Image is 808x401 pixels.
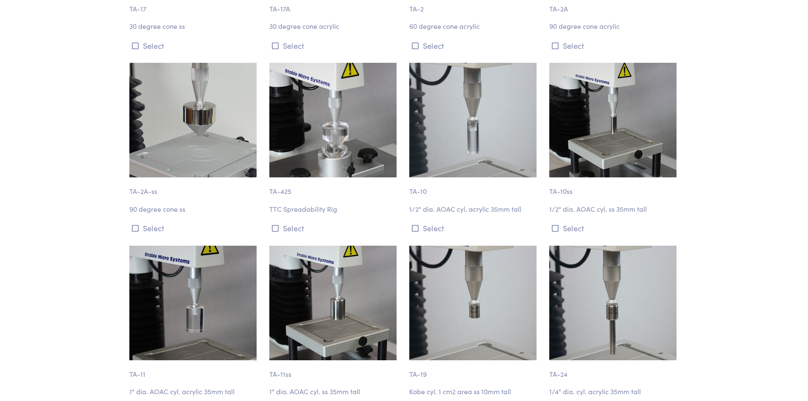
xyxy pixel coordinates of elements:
p: TA-11ss [269,360,399,380]
img: cylinder_ta-24_quarter-inch-diameter_2.jpg [549,246,677,360]
p: TA-425 [269,177,399,197]
p: 1" dia. AOAC cyl. acrylic 35mm tall [129,386,259,397]
p: 60 degree cone acrylic [409,21,539,32]
p: TA-10ss [549,177,679,197]
p: 1/2" dia. AOAC cyl. ss 35mm tall [549,204,679,215]
p: TA-11 [129,360,259,380]
button: Select [129,221,259,235]
p: 90 degree cone ss [129,204,259,215]
img: cylinder_ta-19_kobe-probe2.jpg [409,246,537,360]
p: 1/4" dia. cyl. acrylic 35mm tall [549,386,679,397]
p: TA-24 [549,360,679,380]
button: Select [409,39,539,53]
p: 1" dia. AOAC cyl. ss 35mm tall [269,386,399,397]
img: cylinder_ta-11ss_1-inch-diameter.jpg [269,246,397,360]
p: 30 degree cone ss [129,21,259,32]
button: Select [269,221,399,235]
p: TA-10 [409,177,539,197]
button: Select [409,221,539,235]
p: 1/2" dia. AOAC cyl. acrylic 35mm tall [409,204,539,215]
img: cone_ta-2a-ss_90-degree.jpg [129,63,257,177]
button: Select [269,39,399,53]
img: cylinder_ta-10ss_half-inch-diameter.jpg [549,63,677,177]
img: cylinder_ta-11_1-inch-diameter.jpg [129,246,257,360]
button: Select [549,221,679,235]
p: TA-19 [409,360,539,380]
p: 90 degree cone acrylic [549,21,679,32]
button: Select [549,39,679,53]
p: Kobe cyl. 1 cm2 area ss 10mm tall [409,386,539,397]
p: TTC Spreadability Rig [269,204,399,215]
p: TA-2A-ss [129,177,259,197]
p: 30 degree cone acrylic [269,21,399,32]
img: cylinder_ta-10_half-inch-diameter_2.jpg [409,63,537,177]
img: cone_ta-425_spreadability-rig.jpg [269,63,397,177]
button: Select [129,39,259,53]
